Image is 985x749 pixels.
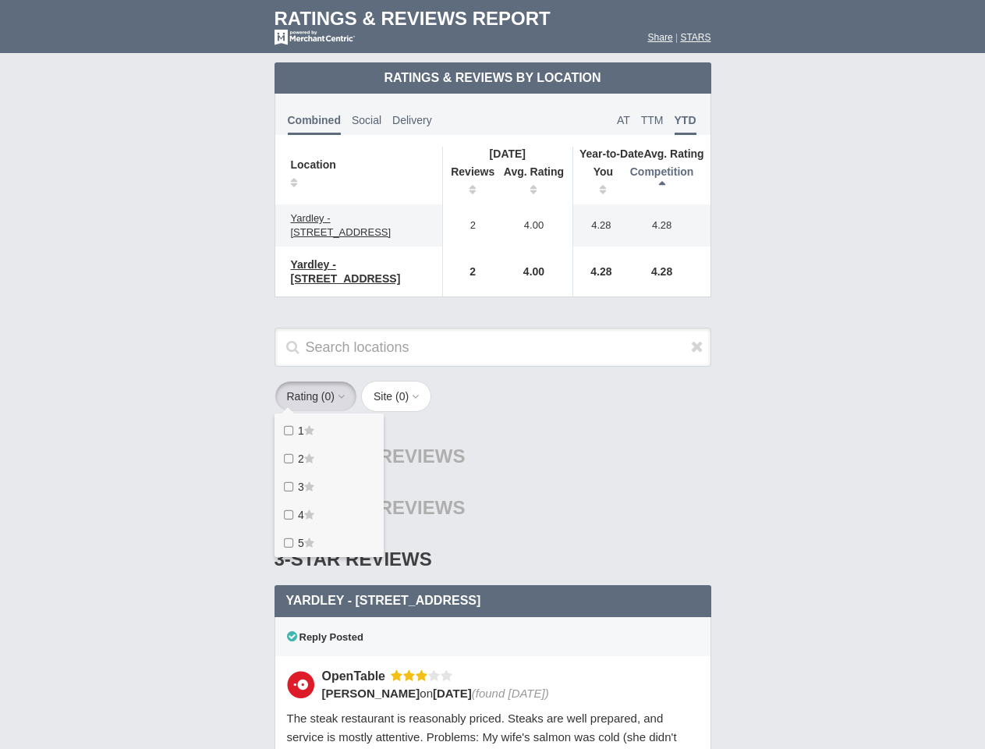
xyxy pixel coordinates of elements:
[283,209,434,242] a: Yardley - [STREET_ADDRESS]
[442,161,495,204] th: Reviews: activate to sort column ascending
[291,258,401,285] span: Yardley - [STREET_ADDRESS]
[287,671,314,698] img: OpenTable
[622,161,710,204] th: Competition : activate to sort column descending
[573,247,622,296] td: 4.28
[275,147,443,204] th: Location: activate to sort column ascending
[579,147,643,160] span: Year-to-Date
[573,161,622,204] th: You: activate to sort column ascending
[495,204,573,247] td: 4.00
[495,247,573,296] td: 4.00
[573,147,710,161] th: Avg. Rating
[286,594,481,607] span: Yardley - [STREET_ADDRESS]
[680,32,710,43] a: STARS
[442,247,495,296] td: 2
[472,687,549,700] span: (found [DATE])
[352,114,381,126] span: Social
[298,424,304,437] span: 1
[275,482,711,534] div: No 2-Star Reviews
[495,161,573,204] th: Avg. Rating: activate to sort column ascending
[622,204,710,247] td: 4.28
[298,481,304,493] span: 3
[325,390,331,403] span: 0
[298,509,304,521] span: 4
[322,685,689,701] div: on
[275,62,711,94] td: Ratings & Reviews by Location
[298,453,304,465] span: 2
[275,381,358,412] button: Rating (0)
[288,114,341,135] span: Combined
[433,687,472,700] span: [DATE]
[275,534,711,585] div: 3-Star Reviews
[322,668,392,684] div: OpenTable
[442,204,495,247] td: 2
[298,537,304,549] span: 5
[617,114,630,126] span: AT
[361,381,431,412] button: Site (0)
[287,631,363,643] span: Reply Posted
[442,147,572,161] th: [DATE]
[275,30,355,45] img: mc-powered-by-logo-white-103.png
[392,114,432,126] span: Delivery
[573,204,622,247] td: 4.28
[675,114,696,135] span: YTD
[641,114,664,126] span: TTM
[648,32,673,43] a: Share
[291,212,392,238] span: Yardley - [STREET_ADDRESS]
[622,247,710,296] td: 4.28
[283,255,434,288] a: Yardley - [STREET_ADDRESS]
[322,687,420,700] span: [PERSON_NAME]
[399,390,406,403] span: 0
[675,32,678,43] span: |
[275,431,711,482] div: No 1-Star Reviews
